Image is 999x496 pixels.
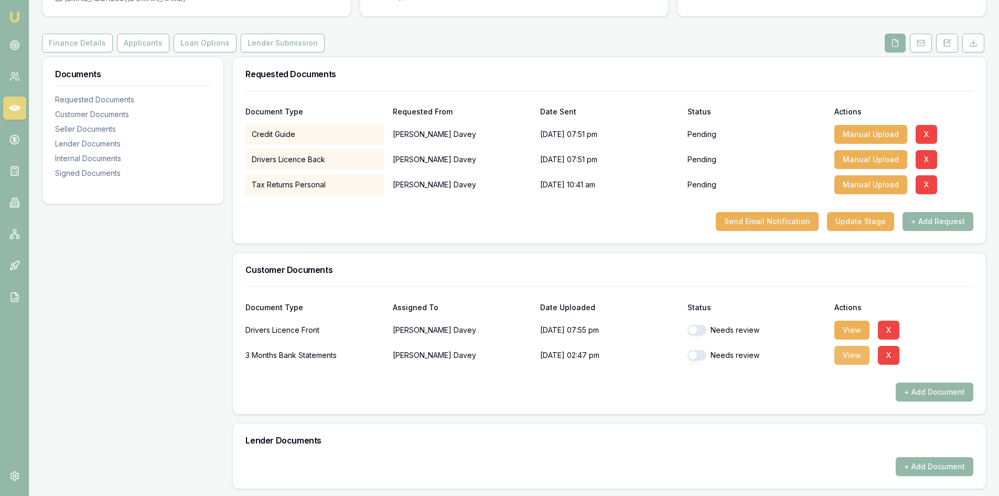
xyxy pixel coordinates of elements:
[916,175,937,194] button: X
[174,34,237,52] button: Loan Options
[834,108,973,115] div: Actions
[245,174,384,195] div: Tax Returns Personal
[878,346,899,365] button: X
[834,125,907,144] button: Manual Upload
[688,154,716,165] p: Pending
[245,149,384,170] div: Drivers Licence Back
[245,436,973,445] h3: Lender Documents
[171,34,239,52] a: Loan Options
[896,457,973,476] button: + Add Document
[55,124,211,134] div: Seller Documents
[393,124,532,145] p: [PERSON_NAME] Davey
[55,168,211,178] div: Signed Documents
[393,108,532,115] div: Requested From
[55,139,211,149] div: Lender Documents
[55,94,211,105] div: Requested Documents
[688,325,826,335] div: Needs review
[245,345,384,366] div: 3 Months Bank Statements
[834,150,907,169] button: Manual Upload
[540,149,679,170] div: [DATE] 07:51 pm
[55,153,211,164] div: Internal Documents
[540,320,679,341] p: [DATE] 07:55 pm
[115,34,171,52] a: Applicants
[540,174,679,195] div: [DATE] 10:41 am
[42,34,115,52] a: Finance Details
[540,108,679,115] div: Date Sent
[245,70,973,78] h3: Requested Documents
[245,304,384,311] div: Document Type
[117,34,169,52] button: Applicants
[42,34,113,52] button: Finance Details
[688,350,826,361] div: Needs review
[688,108,826,115] div: Status
[540,124,679,145] div: [DATE] 07:51 pm
[896,383,973,402] button: + Add Document
[540,304,679,311] div: Date Uploaded
[393,304,532,311] div: Assigned To
[688,304,826,311] div: Status
[245,266,973,274] h3: Customer Documents
[834,346,869,365] button: View
[834,321,869,340] button: View
[393,320,532,341] p: [PERSON_NAME] Davey
[55,70,211,78] h3: Documents
[8,10,21,23] img: emu-icon-u.png
[245,108,384,115] div: Document Type
[245,320,384,341] div: Drivers Licence Front
[916,150,937,169] button: X
[239,34,327,52] a: Lender Submission
[916,125,937,144] button: X
[241,34,325,52] button: Lender Submission
[903,212,973,231] button: + Add Request
[393,149,532,170] p: [PERSON_NAME] Davey
[688,129,716,140] p: Pending
[393,345,532,366] p: [PERSON_NAME] Davey
[827,212,894,231] button: Update Stage
[716,212,819,231] button: Send Email Notification
[55,109,211,120] div: Customer Documents
[878,321,899,340] button: X
[834,175,907,194] button: Manual Upload
[393,174,532,195] p: [PERSON_NAME] Davey
[540,345,679,366] p: [DATE] 02:47 pm
[688,180,716,190] p: Pending
[245,124,384,145] div: Credit Guide
[834,304,973,311] div: Actions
